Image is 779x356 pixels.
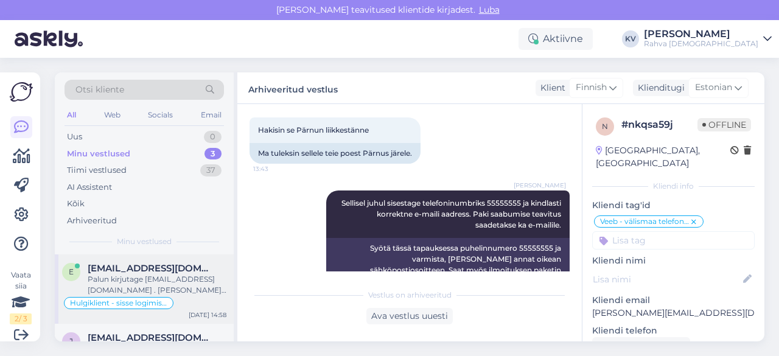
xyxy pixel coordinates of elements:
[67,198,85,210] div: Kõik
[475,4,503,15] span: Luba
[622,30,639,47] div: KV
[67,181,112,194] div: AI Assistent
[102,107,123,123] div: Web
[10,313,32,324] div: 2 / 3
[67,164,127,176] div: Tiimi vestlused
[117,236,172,247] span: Minu vestlused
[67,131,82,143] div: Uus
[644,39,758,49] div: Rahva [DEMOGRAPHIC_DATA]
[67,148,130,160] div: Minu vestlused
[248,80,338,96] label: Arhiveeritud vestlus
[326,238,570,291] div: Syötä tässä tapauksessa puhelinnumero 55555555 ja varmista, [PERSON_NAME] annat oikean sähköposti...
[621,117,697,132] div: # nkqsa59j
[67,215,117,227] div: Arhiveeritud
[519,28,593,50] div: Aktiivne
[10,270,32,324] div: Vaata siia
[593,273,741,286] input: Lisa nimi
[341,198,563,229] span: Sellisel juhul sisestage telefoninumbriks 55555555 ja kindlasti korrektne e-maili aadress. Paki s...
[200,164,222,176] div: 37
[88,332,214,343] span: jaanika.aasav@icloud.com
[592,307,755,319] p: [PERSON_NAME][EMAIL_ADDRESS][DOMAIN_NAME]
[644,29,772,49] a: [PERSON_NAME]Rahva [DEMOGRAPHIC_DATA]
[592,199,755,212] p: Kliendi tag'id
[69,267,74,276] span: e
[366,308,453,324] div: Ava vestlus uuesti
[253,164,299,173] span: 13:43
[592,324,755,337] p: Kliendi telefon
[576,81,607,94] span: Finnish
[69,337,73,346] span: j
[644,29,758,39] div: [PERSON_NAME]
[514,181,566,190] span: [PERSON_NAME]
[600,218,690,225] span: Veeb - välismaa telefoninumber
[592,337,690,354] div: Küsi telefoninumbrit
[65,107,79,123] div: All
[368,290,452,301] span: Vestlus on arhiveeritud
[10,82,33,102] img: Askly Logo
[250,143,421,164] div: Ma tuleksin sellele teie poest Pärnus järele.
[592,294,755,307] p: Kliendi email
[204,148,222,160] div: 3
[75,83,124,96] span: Otsi kliente
[633,82,685,94] div: Klienditugi
[70,299,167,307] span: Hulgiklient - sisse logimise probleem
[536,82,565,94] div: Klient
[204,131,222,143] div: 0
[592,254,755,267] p: Kliendi nimi
[695,81,732,94] span: Estonian
[592,231,755,250] input: Lisa tag
[189,310,226,319] div: [DATE] 14:58
[596,144,730,170] div: [GEOGRAPHIC_DATA], [GEOGRAPHIC_DATA]
[592,181,755,192] div: Kliendi info
[198,107,224,123] div: Email
[602,122,608,131] span: n
[145,107,175,123] div: Socials
[88,274,226,296] div: Palun kirjutage [EMAIL_ADDRESS][DOMAIN_NAME] . [PERSON_NAME] asutusele loonud eraisiku alt konto....
[88,263,214,274] span: epood@rahvaraamat.ee
[258,125,369,134] span: Hakisin se Pärnun liikkestänne
[697,118,751,131] span: Offline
